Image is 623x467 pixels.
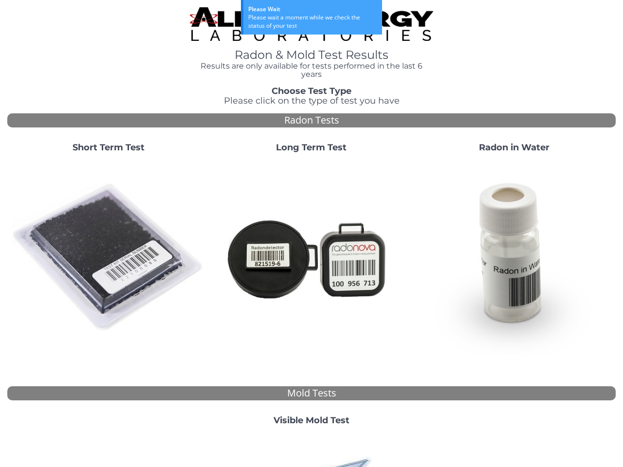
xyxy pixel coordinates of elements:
strong: Long Term Test [276,142,347,153]
img: TightCrop.jpg [190,7,433,41]
h4: Results are only available for tests performed in the last 6 years [190,62,433,79]
h1: Radon & Mold Test Results [190,49,433,61]
strong: Radon in Water [479,142,550,153]
img: RadoninWater.jpg [417,161,612,356]
div: Mold Tests [7,386,616,400]
div: Please Wait [248,5,377,13]
span: Please click on the type of test you have [224,95,400,106]
img: ShortTerm.jpg [11,161,206,356]
div: Radon Tests [7,113,616,127]
strong: Visible Mold Test [274,415,349,426]
div: Please wait a moment while we check the status of your test [248,13,377,30]
img: Radtrak2vsRadtrak3.jpg [214,161,409,356]
strong: Short Term Test [73,142,145,153]
strong: Choose Test Type [272,86,351,96]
